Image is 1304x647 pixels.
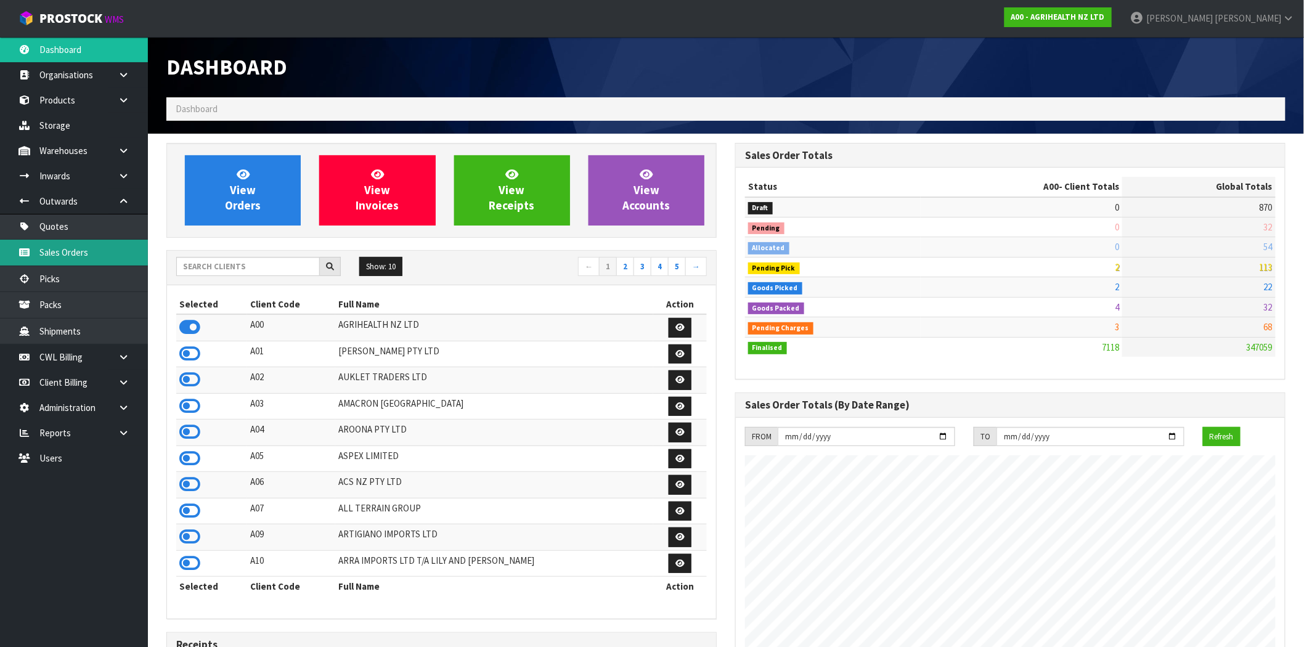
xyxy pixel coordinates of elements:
[685,257,707,277] a: →
[578,257,600,277] a: ←
[1203,427,1241,447] button: Refresh
[745,399,1276,411] h3: Sales Order Totals (By Date Range)
[653,577,707,596] th: Action
[1260,261,1273,273] span: 113
[1115,221,1119,233] span: 0
[1115,241,1119,253] span: 0
[335,420,653,446] td: AROONA PTY LTD
[1004,7,1112,27] a: A00 - AGRIHEALTH NZ LTD
[166,54,287,80] span: Dashboard
[651,257,669,277] a: 4
[1011,12,1105,22] strong: A00 - AGRIHEALTH NZ LTD
[247,498,335,524] td: A07
[1043,181,1059,192] span: A00
[1264,321,1273,333] span: 68
[247,472,335,498] td: A06
[176,257,320,276] input: Search clients
[634,257,651,277] a: 3
[105,14,124,25] small: WMS
[748,242,789,254] span: Allocated
[653,295,707,314] th: Action
[225,167,261,213] span: View Orders
[745,150,1276,161] h3: Sales Order Totals
[319,155,435,226] a: ViewInvoices
[335,341,653,367] td: [PERSON_NAME] PTY LTD
[18,10,34,26] img: cube-alt.png
[335,577,653,596] th: Full Name
[176,103,218,115] span: Dashboard
[335,446,653,472] td: ASPEX LIMITED
[1264,241,1273,253] span: 54
[185,155,301,226] a: ViewOrders
[335,498,653,524] td: ALL TERRAIN GROUP
[748,342,787,354] span: Finalised
[247,550,335,577] td: A10
[39,10,102,26] span: ProStock
[176,295,247,314] th: Selected
[748,303,804,315] span: Goods Packed
[450,257,707,279] nav: Page navigation
[247,393,335,420] td: A03
[1102,341,1119,353] span: 7118
[921,177,1123,197] th: - Client Totals
[1122,177,1276,197] th: Global Totals
[247,341,335,367] td: A01
[589,155,704,226] a: ViewAccounts
[1247,341,1273,353] span: 347059
[247,420,335,446] td: A04
[1264,221,1273,233] span: 32
[247,577,335,596] th: Client Code
[335,367,653,394] td: AUKLET TRADERS LTD
[247,295,335,314] th: Client Code
[247,524,335,551] td: A09
[622,167,670,213] span: View Accounts
[974,427,996,447] div: TO
[335,524,653,551] td: ARTIGIANO IMPORTS LTD
[247,446,335,472] td: A05
[359,257,402,277] button: Show: 10
[1264,301,1273,313] span: 32
[599,257,617,277] a: 1
[1215,12,1281,24] span: [PERSON_NAME]
[1260,201,1273,213] span: 870
[335,393,653,420] td: AMACRON [GEOGRAPHIC_DATA]
[748,322,813,335] span: Pending Charges
[176,577,247,596] th: Selected
[489,167,535,213] span: View Receipts
[748,202,773,214] span: Draft
[247,367,335,394] td: A02
[748,282,802,295] span: Goods Picked
[1115,321,1119,333] span: 3
[1115,301,1119,313] span: 4
[616,257,634,277] a: 2
[335,295,653,314] th: Full Name
[454,155,570,226] a: ViewReceipts
[1146,12,1213,24] span: [PERSON_NAME]
[1115,261,1119,273] span: 2
[247,314,335,341] td: A00
[335,550,653,577] td: ARRA IMPORTS LTD T/A LILY AND [PERSON_NAME]
[748,262,800,275] span: Pending Pick
[745,177,921,197] th: Status
[745,427,778,447] div: FROM
[668,257,686,277] a: 5
[335,314,653,341] td: AGRIHEALTH NZ LTD
[1264,281,1273,293] span: 22
[1115,201,1119,213] span: 0
[1115,281,1119,293] span: 2
[335,472,653,498] td: ACS NZ PTY LTD
[748,222,784,235] span: Pending
[356,167,399,213] span: View Invoices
